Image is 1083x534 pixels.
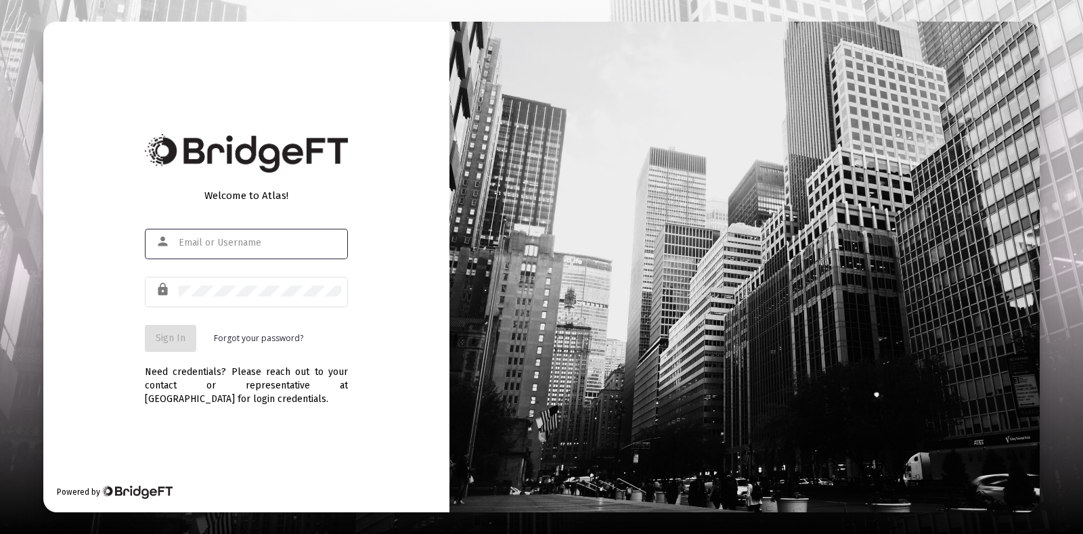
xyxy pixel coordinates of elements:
[145,352,348,406] div: Need credentials? Please reach out to your contact or representative at [GEOGRAPHIC_DATA] for log...
[145,189,348,202] div: Welcome to Atlas!
[156,332,185,344] span: Sign In
[145,134,348,173] img: Bridge Financial Technology Logo
[145,325,196,352] button: Sign In
[102,485,173,499] img: Bridge Financial Technology Logo
[179,238,341,248] input: Email or Username
[156,233,172,250] mat-icon: person
[57,485,173,499] div: Powered by
[156,282,172,298] mat-icon: lock
[214,332,303,345] a: Forgot your password?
